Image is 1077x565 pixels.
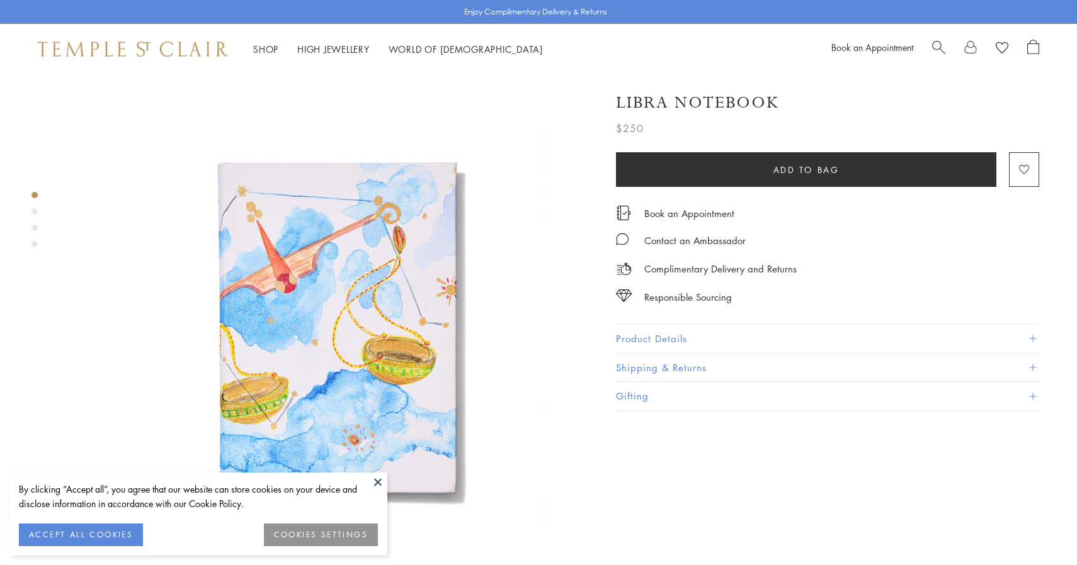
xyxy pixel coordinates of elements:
[297,43,370,55] a: High JewelleryHigh Jewellery
[644,233,746,249] div: Contact an Ambassador
[616,325,1039,353] button: Product Details
[1014,506,1064,552] iframe: Gorgias live chat messenger
[616,261,632,277] img: icon_delivery.svg
[644,261,797,277] p: Complimentary Delivery and Returns
[996,40,1008,59] a: View Wishlist
[616,206,631,220] img: icon_appointment.svg
[644,289,732,305] div: Responsible Sourcing
[644,206,734,220] a: Book an Appointment
[616,92,779,114] h1: Libra Notebook
[264,523,378,546] button: COOKIES SETTINGS
[616,382,1039,410] button: Gifting
[616,289,632,302] img: icon_sourcing.svg
[616,354,1039,382] button: Shipping & Returns
[389,43,543,55] a: World of [DEMOGRAPHIC_DATA]World of [DEMOGRAPHIC_DATA]
[19,482,378,511] div: By clicking “Accept all”, you agree that our website can store cookies on your device and disclos...
[616,152,996,187] button: Add to bag
[773,163,840,177] span: Add to bag
[1027,40,1039,59] a: Open Shopping Bag
[464,6,607,18] p: Enjoy Complimentary Delivery & Returns
[19,523,143,546] button: ACCEPT ALL COOKIES
[253,43,278,55] a: ShopShop
[616,120,644,137] span: $250
[616,233,629,245] img: MessageIcon-01_2.svg
[38,42,228,57] img: Temple St. Clair
[253,42,543,57] nav: Main navigation
[831,41,913,53] a: Book an Appointment
[31,189,38,257] div: Product gallery navigation
[932,40,945,59] a: Search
